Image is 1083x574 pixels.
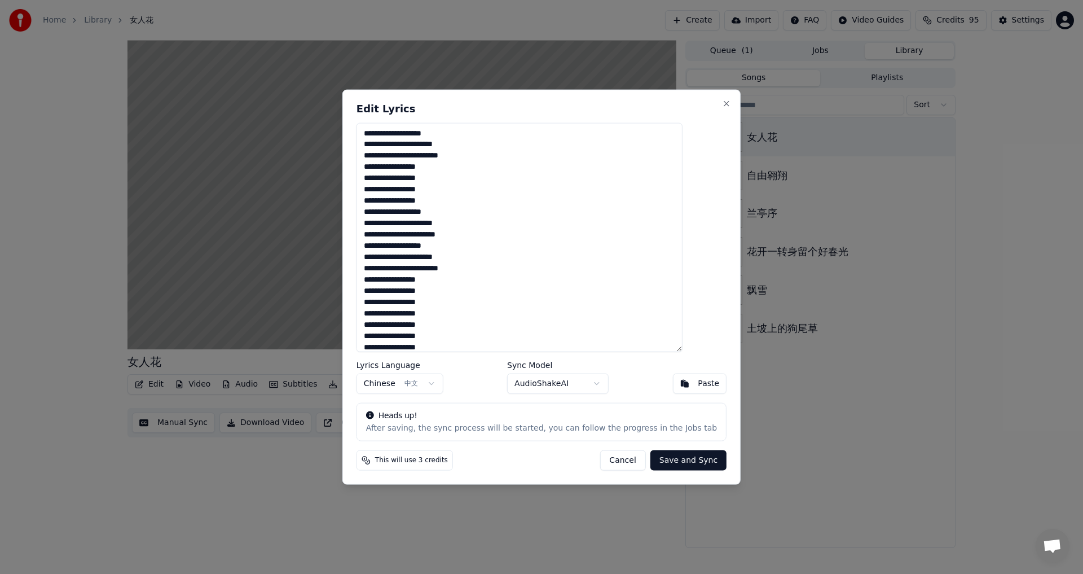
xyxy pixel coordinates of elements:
button: Save and Sync [650,450,727,471]
div: Paste [698,378,719,389]
h2: Edit Lyrics [356,103,727,113]
button: Cancel [600,450,645,471]
label: Lyrics Language [356,361,443,369]
div: After saving, the sync process will be started, you can follow the progress in the Jobs tab [366,423,717,434]
span: This will use 3 credits [375,456,448,465]
button: Paste [672,374,727,394]
div: Heads up! [366,410,717,422]
label: Sync Model [507,361,609,369]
